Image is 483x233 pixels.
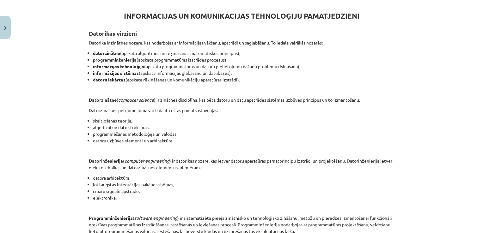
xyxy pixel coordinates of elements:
em: computer science [118,97,154,103]
li: algoritmi un datu struktūras, [93,124,394,131]
p: ( ) ir zinātnes disciplīna, kas pēta datoru un datu apstrādes sistēmas uzbūves principus un to iz... [89,97,394,103]
li: (apskata programmatūras izstrādes procesus), [93,57,394,63]
li: ļoti augstas integrācijas pakāpes shēmas, [93,181,394,188]
li: (apskata programmatūras un datoru pielietojumu dažādu problēmu risināšanā), [93,63,394,70]
p: Datorika ir zinātnes nozare, kas nodarbojas ar informācijas vākšanu, apstrādi un saglabāšanu. To ... [89,39,394,46]
em: software engineering [134,215,177,221]
li: (apskata algoritmus un rēķināšanas matemātiskos principus), [93,50,394,57]
em: computer engineering [125,158,169,164]
strong: datoru iekārtas [93,77,125,82]
li: (apskata informācijas glabāšanu un datubāzes), [93,70,394,76]
strong: informācijas tehnoloģija [93,63,144,69]
li: programmēšanas metodoloģija un valodas, [93,131,394,137]
li: datoru uzbūves elementi un arhitektūra. [93,137,394,144]
li: ciparu signālu apstrāde, [93,188,394,194]
strong: Datorikas virzieni [89,30,137,37]
p: ( ) ir datorikas nozare, kas ietver datoru aparatūras pamatprincipu izstrādi un projektēšanu. Dat... [89,158,394,171]
strong: Programminženierija [89,215,133,221]
strong: INFORMĀCIJAS UN KOMUNIKĀCIJAS TEHNOLOĢIJU PAMATJĒDZIENI [124,11,359,21]
li: elektronika. [93,194,394,201]
strong: datorzinātne [93,50,120,56]
p: Datorzinātnes pētījumu jomā var izdalīt četras pamatsastāvdaļas: [89,107,394,114]
strong: Datorzinātne [89,97,117,103]
li: datora arhitektūra, [93,175,394,181]
strong: informācijas sistēmas [93,70,139,76]
li: (apskata rēķināšanas un komunikāciju aparatūras izstrādi). [93,76,394,83]
img: icon-close-lesson-0947bae3869378f0d4975bcd49f059093ad1ed9edebbc8119c70593378902aed.svg [4,26,7,30]
strong: programminženierija [93,57,137,63]
strong: Datorinženierija [89,158,123,164]
li: skaitļošanas teorija, [93,117,394,124]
